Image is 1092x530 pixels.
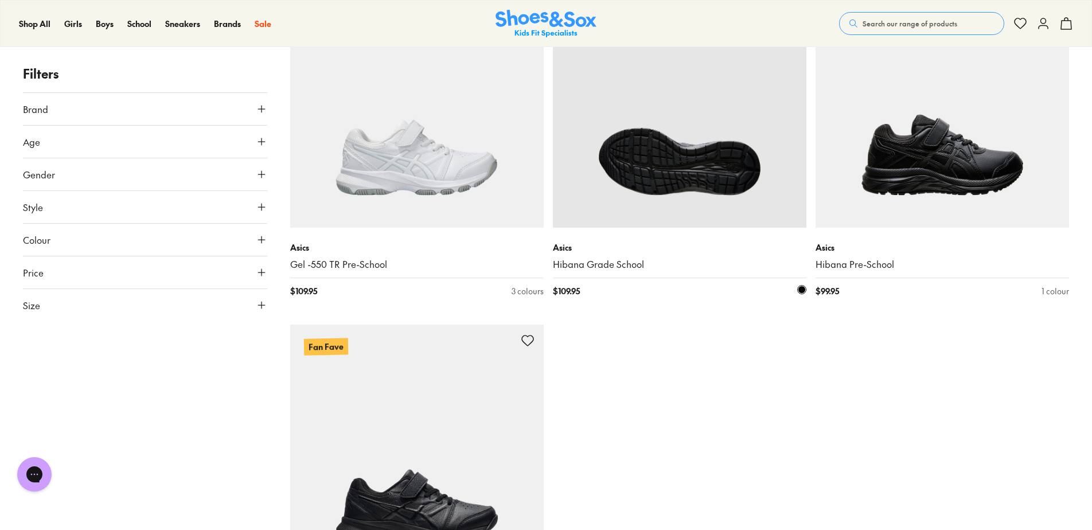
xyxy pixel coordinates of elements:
[255,18,271,30] a: Sale
[23,93,267,125] button: Brand
[214,18,241,29] span: Brands
[165,18,200,30] a: Sneakers
[64,18,82,29] span: Girls
[23,135,40,149] span: Age
[64,18,82,30] a: Girls
[816,241,1069,254] p: Asics
[1042,285,1069,297] div: 1 colour
[816,258,1069,271] a: Hibana Pre-School
[512,285,544,297] div: 3 colours
[165,18,200,29] span: Sneakers
[863,18,957,29] span: Search our range of products
[496,10,596,38] img: SNS_Logo_Responsive.svg
[127,18,151,30] a: School
[23,126,267,158] button: Age
[214,18,241,30] a: Brands
[23,224,267,256] button: Colour
[496,10,596,38] a: Shoes & Sox
[290,285,317,297] span: $ 109.95
[23,191,267,223] button: Style
[96,18,114,29] span: Boys
[23,289,267,321] button: Size
[816,285,839,297] span: $ 99.95
[553,258,806,271] a: Hibana Grade School
[23,233,50,247] span: Colour
[23,298,40,312] span: Size
[255,18,271,29] span: Sale
[23,200,43,214] span: Style
[19,18,50,30] a: Shop All
[290,241,544,254] p: Asics
[553,241,806,254] p: Asics
[11,453,57,496] iframe: Gorgias live chat messenger
[23,158,267,190] button: Gender
[304,338,348,355] p: Fan Fave
[127,18,151,29] span: School
[23,167,55,181] span: Gender
[23,256,267,289] button: Price
[19,18,50,29] span: Shop All
[553,285,580,297] span: $ 109.95
[290,258,544,271] a: Gel -550 TR Pre-School
[23,64,267,83] p: Filters
[96,18,114,30] a: Boys
[23,102,48,116] span: Brand
[23,266,44,279] span: Price
[839,12,1004,35] button: Search our range of products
